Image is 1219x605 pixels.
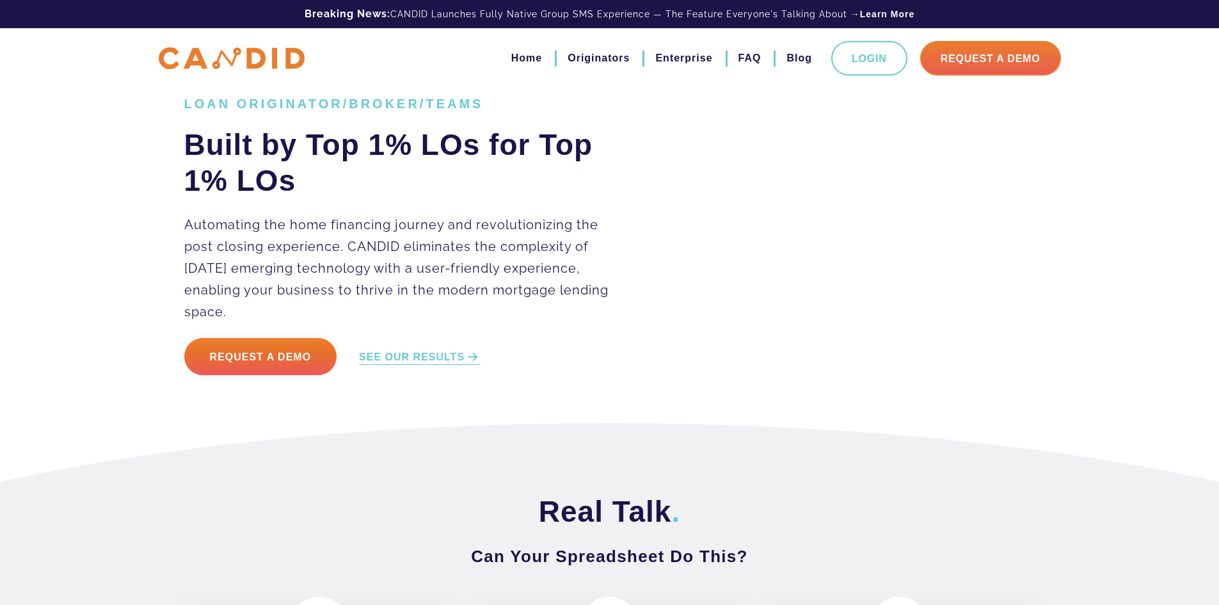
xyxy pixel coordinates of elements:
[568,47,630,69] a: Originators
[671,495,680,528] span: .
[359,350,481,365] a: SEE OUR RESULTS
[184,127,628,198] h2: Built by Top 1% LOs for Top 1% LOs
[184,214,628,323] p: Automating the home financing journey and revolutionizing the post closing experience. CANDID eli...
[184,545,1035,568] h3: Can Your Spreadsheet Do This?
[786,47,812,69] a: Blog
[184,338,337,375] a: Request a Demo
[860,8,914,20] a: Learn More
[738,47,761,69] a: FAQ
[305,8,390,20] b: Breaking News:
[511,47,542,69] a: Home
[831,41,907,76] a: Login
[159,47,305,70] img: CANDID APP
[655,47,712,69] a: Enterprise
[184,494,1035,529] h2: Real Talk
[184,96,628,111] h1: LOAN ORIGINATOR/BROKER/TEAMS
[920,41,1061,76] a: Request A Demo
